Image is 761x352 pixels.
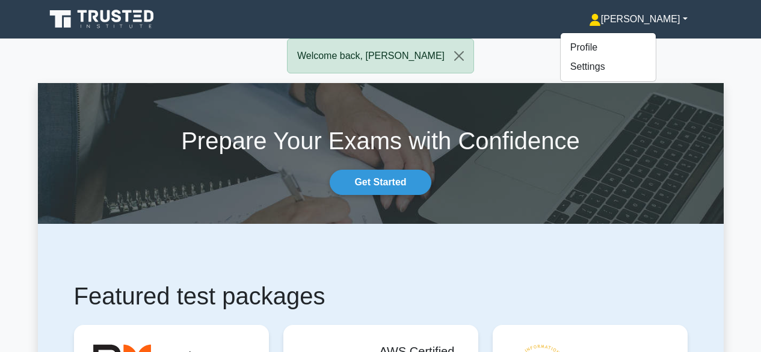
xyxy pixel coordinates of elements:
ul: [PERSON_NAME] [560,32,656,82]
a: Get Started [330,170,431,195]
a: Settings [561,57,656,76]
button: Close [445,39,473,73]
h1: Prepare Your Exams with Confidence [38,126,724,155]
a: [PERSON_NAME] [560,7,716,31]
a: Profile [561,38,656,57]
div: Welcome back, [PERSON_NAME] [287,39,474,73]
h1: Featured test packages [74,282,688,310]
